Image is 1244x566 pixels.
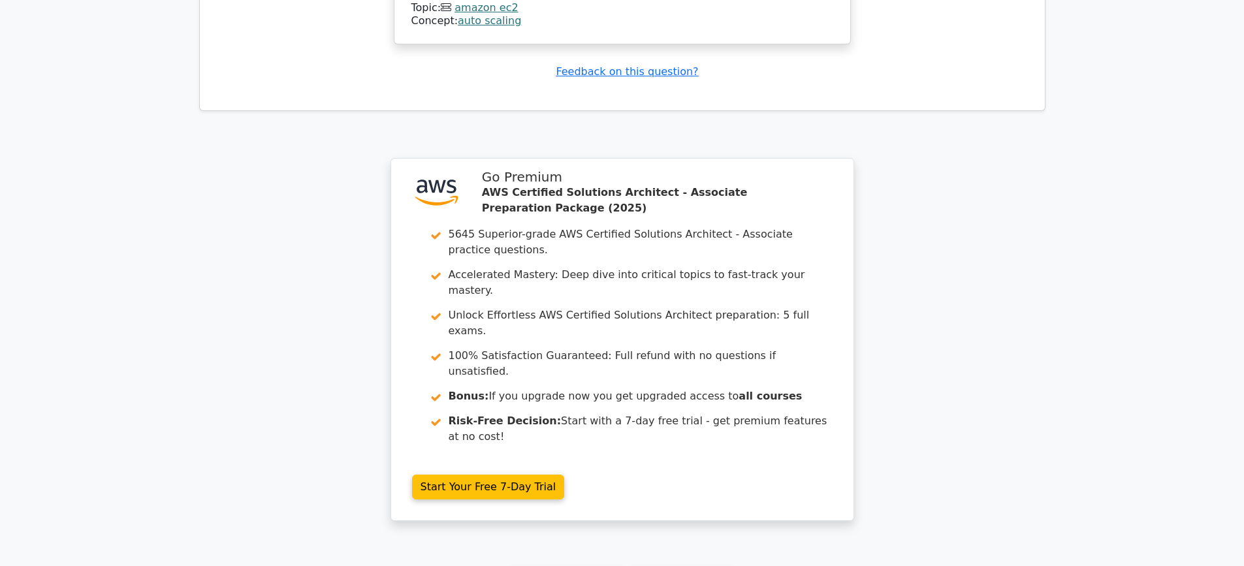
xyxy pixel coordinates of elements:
div: Topic: [411,1,833,15]
div: Concept: [411,14,833,28]
a: amazon ec2 [455,1,518,14]
a: Start Your Free 7-Day Trial [412,475,565,499]
a: auto scaling [458,14,521,27]
a: Feedback on this question? [556,65,698,78]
